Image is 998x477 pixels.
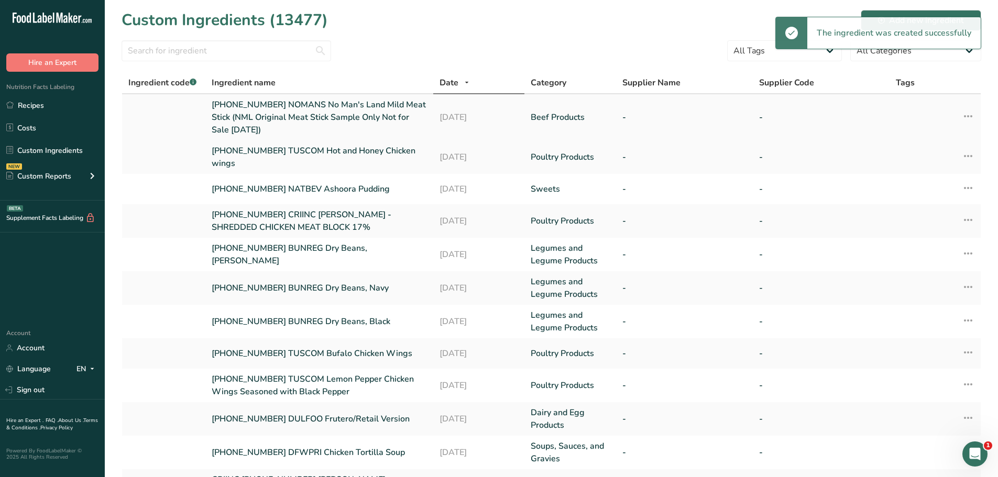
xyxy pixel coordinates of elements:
[212,347,427,360] a: [PHONE_NUMBER] TUSCOM Bufalo Chicken Wings
[6,163,22,170] div: NEW
[622,446,747,459] a: -
[531,76,566,89] span: Category
[759,76,814,89] span: Supplier Code
[440,151,518,163] a: [DATE]
[759,282,883,294] a: -
[622,151,747,163] a: -
[531,275,609,301] a: Legumes and Legume Products
[440,111,518,124] a: [DATE]
[531,379,609,392] a: Poultry Products
[440,446,518,459] a: [DATE]
[622,215,747,227] a: -
[759,446,883,459] a: -
[212,446,427,459] a: [PHONE_NUMBER] DFWPRI Chicken Tortilla Soup
[984,441,992,450] span: 1
[622,413,747,425] a: -
[212,208,427,234] a: [PHONE_NUMBER] CRIINC [PERSON_NAME] - SHREDDED CHICKEN MEAT BLOCK 17%
[6,53,98,72] button: Hire an Expert
[531,309,609,334] a: Legumes and Legume Products
[122,40,331,61] input: Search for ingredient
[759,215,883,227] a: -
[440,379,518,392] a: [DATE]
[759,183,883,195] a: -
[212,76,276,89] span: Ingredient name
[962,441,988,467] iframe: Intercom live chat
[46,417,58,424] a: FAQ .
[440,282,518,294] a: [DATE]
[440,315,518,328] a: [DATE]
[212,282,427,294] a: [PHONE_NUMBER] BUNREG Dry Beans, Navy
[440,347,518,360] a: [DATE]
[531,215,609,227] a: Poultry Products
[6,171,71,182] div: Custom Reports
[807,17,981,49] div: The ingredient was created successfully
[622,248,747,261] a: -
[759,248,883,261] a: -
[861,10,981,31] button: Add new ingredient
[212,373,427,398] a: [PHONE_NUMBER] TUSCOM Lemon Pepper Chicken Wings Seasoned with Black Pepper
[212,98,427,136] a: [PHONE_NUMBER] NOMANS No Man's Land Mild Meat Stick (NML Original Meat Stick Sample Only Not for ...
[759,379,883,392] a: -
[128,77,196,88] span: Ingredient code
[759,151,883,163] a: -
[531,406,609,431] a: Dairy and Egg Products
[622,282,747,294] a: -
[759,413,883,425] a: -
[622,76,681,89] span: Supplier Name
[76,363,98,375] div: EN
[531,440,609,465] a: Soups, Sauces, and Gravies
[212,413,427,425] a: [PHONE_NUMBER] DULFOO Frutero/Retail Version
[531,183,609,195] a: Sweets
[440,248,518,261] a: [DATE]
[7,205,23,212] div: BETA
[531,151,609,163] a: Poultry Products
[58,417,83,424] a: About Us .
[440,215,518,227] a: [DATE]
[759,347,883,360] a: -
[212,242,427,267] a: [PHONE_NUMBER] BUNREG Dry Beans, [PERSON_NAME]
[896,76,915,89] span: Tags
[878,14,964,27] div: Add new ingredient
[622,347,747,360] a: -
[40,424,73,431] a: Privacy Policy
[622,315,747,328] a: -
[759,315,883,328] a: -
[622,111,747,124] a: -
[6,448,98,460] div: Powered By FoodLabelMaker © 2025 All Rights Reserved
[440,413,518,425] a: [DATE]
[6,417,43,424] a: Hire an Expert .
[759,111,883,124] a: -
[622,183,747,195] a: -
[6,417,98,431] a: Terms & Conditions .
[6,360,51,378] a: Language
[212,145,427,170] a: [PHONE_NUMBER] TUSCOM Hot and Honey Chicken wings
[622,379,747,392] a: -
[212,183,427,195] a: [PHONE_NUMBER] NATBEV Ashoora Pudding
[531,347,609,360] a: Poultry Products
[122,8,328,32] h1: Custom Ingredients (13477)
[212,315,427,328] a: [PHONE_NUMBER] BUNREG Dry Beans, Black
[440,183,518,195] a: [DATE]
[531,111,609,124] a: Beef Products
[531,242,609,267] a: Legumes and Legume Products
[440,76,458,89] span: Date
